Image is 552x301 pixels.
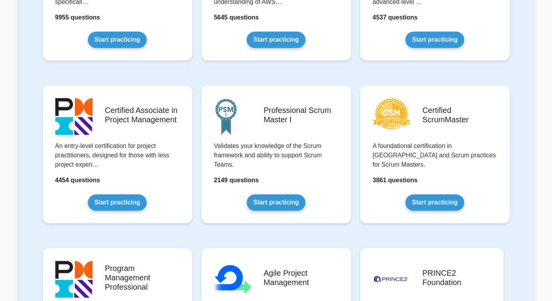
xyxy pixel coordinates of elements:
[405,194,464,211] a: Start practicing
[88,32,147,48] a: Start practicing
[88,194,147,211] a: Start practicing
[247,32,305,48] a: Start practicing
[247,194,305,211] a: Start practicing
[405,32,464,48] a: Start practicing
